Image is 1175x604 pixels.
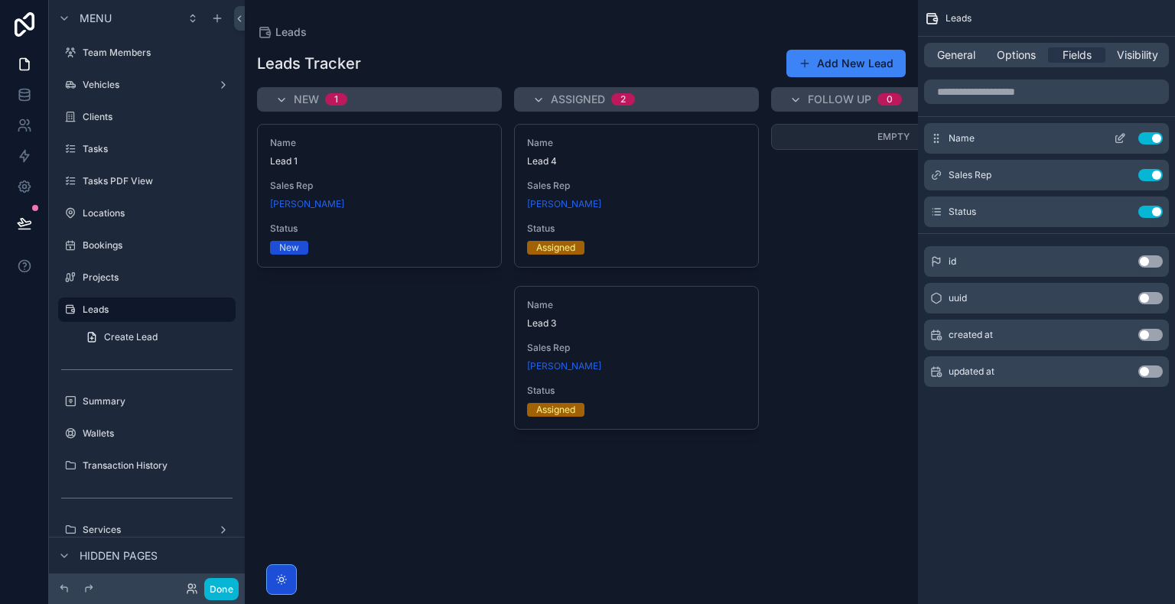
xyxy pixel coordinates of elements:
span: id [949,255,956,268]
span: Sales Rep [949,169,991,181]
span: Leads [946,12,972,24]
label: Transaction History [83,459,233,472]
span: Fields [1063,47,1092,63]
label: Tasks PDF View [83,175,233,187]
button: Done [204,578,239,600]
span: Create Lead [104,331,158,343]
a: Locations [58,201,236,226]
span: updated at [949,365,994,378]
a: Wallets [58,421,236,446]
a: Transaction History [58,453,236,478]
span: created at [949,329,993,341]
span: Visibility [1117,47,1158,63]
span: General [937,47,975,63]
a: Clients [58,105,236,129]
a: Bookings [58,233,236,258]
span: Status [949,206,976,218]
label: Summary [83,395,233,408]
a: Vehicles [58,73,236,97]
a: Services [58,518,236,542]
a: Leads [58,297,236,322]
a: Tasks [58,137,236,161]
label: Projects [83,271,233,284]
span: Menu [80,11,112,26]
label: Locations [83,207,233,219]
a: Create Lead [76,325,236,349]
label: Vehicles [83,79,211,91]
label: Team Members [83,47,233,59]
label: Bookings [83,239,233,252]
a: Tasks PDF View [58,169,236,193]
a: Summary [58,389,236,414]
a: Projects [58,265,236,290]
span: Hidden pages [80,548,158,563]
span: Name [949,132,975,145]
label: Tasks [83,143,233,155]
a: Team Members [58,41,236,65]
span: uuid [949,292,967,304]
label: Clients [83,111,233,123]
label: Services [83,524,211,536]
label: Leads [83,304,226,316]
span: Options [997,47,1036,63]
label: Wallets [83,427,233,440]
